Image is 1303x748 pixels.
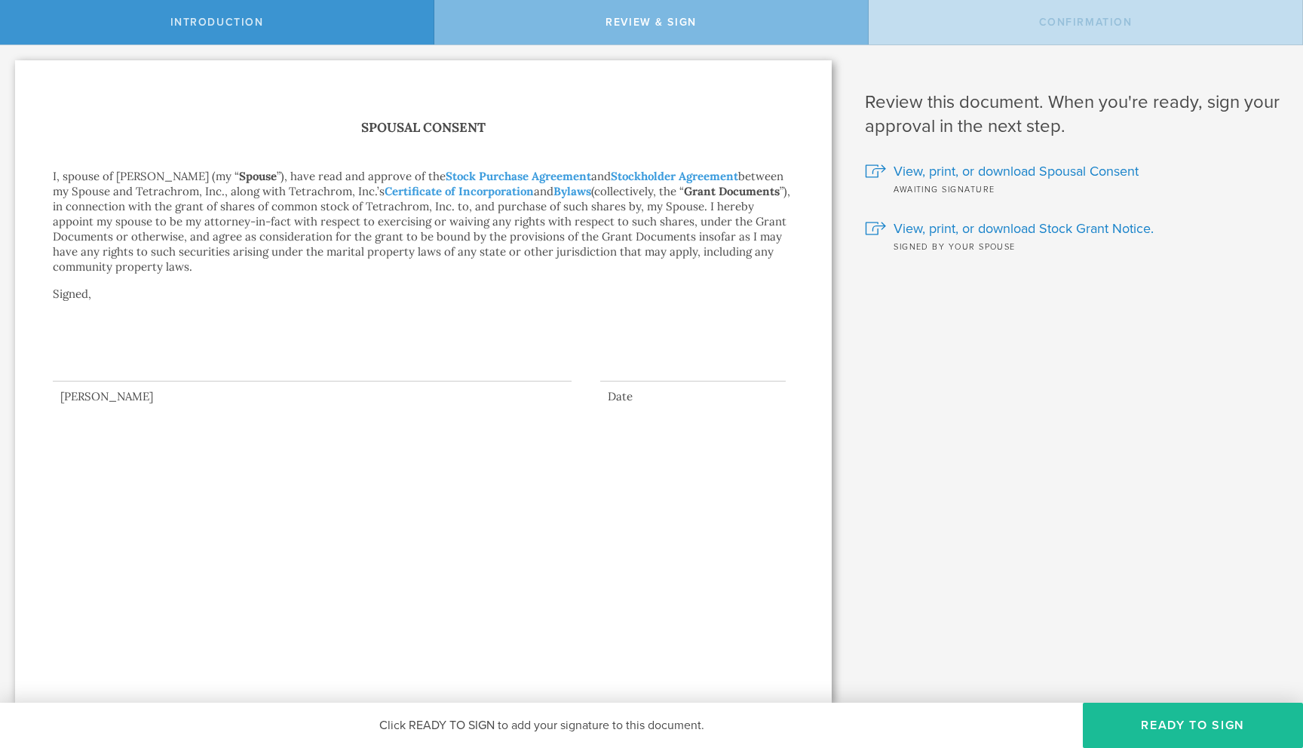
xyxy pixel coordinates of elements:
span: Click READY TO SIGN to add your signature to this document. [379,718,704,733]
a: Stockholder Agreement [611,169,738,183]
a: Bylaws [553,184,591,198]
div: Awaiting signature [865,181,1280,196]
p: I, spouse of [PERSON_NAME] (my “ ”), have read and approve of the and between my Spouse and Tetra... [53,169,794,274]
a: Stock Purchase Agreement [446,169,591,183]
button: Ready to Sign [1083,703,1303,748]
strong: Grant Documents [684,184,780,198]
h1: Review this document. When you're ready, sign your approval in the next step. [865,90,1280,139]
div: Date [600,389,786,404]
a: Certificate of Incorporation [385,184,534,198]
span: Confirmation [1039,16,1133,29]
span: Introduction [170,16,264,29]
span: Review & Sign [606,16,697,29]
strong: Spouse [239,169,277,183]
div: Signed by your spouse [865,238,1280,253]
span: View, print, or download Spousal Consent [894,161,1139,181]
p: Signed, [53,287,794,332]
div: [PERSON_NAME] [53,389,572,404]
h1: Spousal Consent [53,117,794,139]
span: View, print, or download Stock Grant Notice. [894,219,1154,238]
